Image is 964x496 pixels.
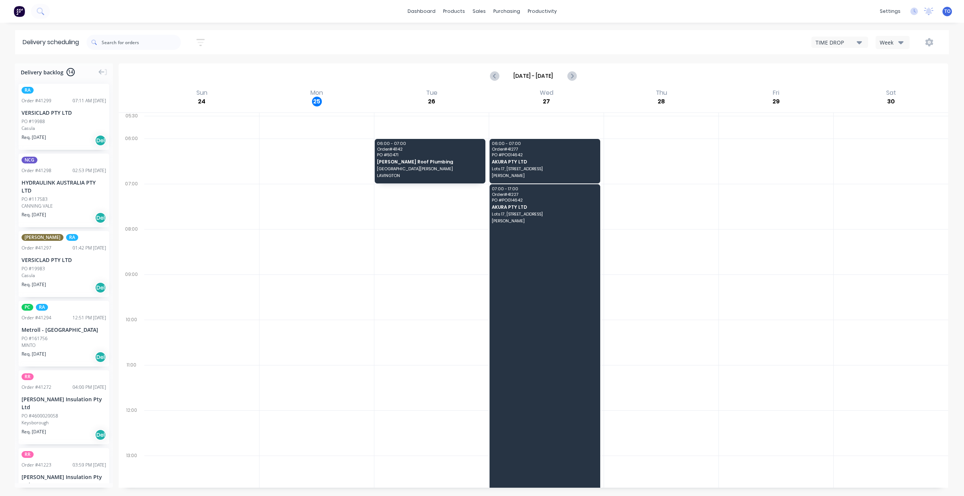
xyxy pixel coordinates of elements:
span: LAVINGTON [377,173,482,178]
div: PO #161756 [22,335,48,342]
div: 05:30 [119,111,144,134]
div: PO #4600020058 [22,413,58,419]
span: PO # 50471 [377,152,482,157]
div: 30 [886,97,896,106]
div: Order # 41272 [22,384,51,391]
span: RR [22,373,34,380]
div: Metroll - [GEOGRAPHIC_DATA] [22,326,106,334]
div: purchasing [490,6,524,17]
div: Order # 41299 [22,97,51,104]
div: 12:51 PM [DATE] [73,314,106,321]
div: 07:11 AM [DATE] [73,97,106,104]
span: [GEOGRAPHIC_DATA][PERSON_NAME] [377,166,482,171]
div: 28 [657,97,666,106]
span: 07:00 - 17:00 [492,186,597,191]
span: AKURA PTY LTD [492,159,597,164]
input: Search for orders [102,35,181,50]
div: [PERSON_NAME] Insulation Pty Ltd [22,473,106,489]
span: PO # PO014642 [492,198,597,202]
span: Req. [DATE] [22,134,46,141]
div: TIME DROP [816,39,857,46]
div: Del [95,351,106,363]
span: Lots 17, [STREET_ADDRESS] [492,212,597,216]
span: [PERSON_NAME] [492,219,597,223]
span: 06:00 - 07:00 [492,141,597,146]
div: Mon [308,89,325,97]
div: 27 [542,97,552,106]
div: Thu [653,89,669,97]
div: Del [95,282,106,293]
div: 09:00 [119,270,144,315]
div: 26 [427,97,437,106]
div: Wed [538,89,556,97]
button: TIME DROP [811,37,868,48]
span: Delivery backlog [21,68,63,76]
div: 29 [771,97,781,106]
span: RA [66,234,78,241]
span: Req. [DATE] [22,428,46,435]
div: sales [469,6,490,17]
div: 07:00 [119,179,144,225]
div: Fri [771,89,782,97]
div: 10:00 [119,315,144,360]
span: PC [22,304,33,311]
div: products [439,6,469,17]
span: Order # 41227 [492,192,597,197]
span: TO [944,8,950,15]
span: Req. [DATE] [22,211,46,218]
span: RA [36,304,48,311]
div: VERSICLAD PTY LTD [22,109,106,117]
div: 04:00 PM [DATE] [73,384,106,391]
div: [PERSON_NAME] Insulation Pty Ltd [22,395,106,411]
div: MINTO [22,342,106,349]
div: Tue [424,89,440,97]
div: Order # 41298 [22,167,51,174]
span: RA [22,87,34,94]
div: Del [95,212,106,223]
div: Week [880,39,902,46]
div: Del [95,135,106,146]
span: 14 [66,68,75,76]
div: Casula [22,272,106,279]
span: [PERSON_NAME] Roof Plumbing [377,159,482,164]
div: productivity [524,6,561,17]
span: Req. [DATE] [22,351,46,357]
div: Casula [22,125,106,132]
span: RR [22,451,34,458]
div: CANNING VALE [22,203,106,209]
div: 11:00 [119,360,144,406]
div: settings [876,6,904,17]
img: Factory [14,6,25,17]
span: PO # PO014642 [492,152,597,157]
div: PO #117583 [22,196,48,203]
div: VERSICLAD PTY LTD [22,256,106,264]
div: PO #19988 [22,118,45,125]
span: AKURA PTY LTD [492,205,597,209]
div: PO #19983 [22,265,45,272]
span: [PERSON_NAME] [492,173,597,178]
div: Del [95,429,106,441]
span: [PERSON_NAME] [22,234,63,241]
a: dashboard [404,6,439,17]
div: Delivery scheduling [15,30,87,54]
div: Order # 41223 [22,462,51,468]
div: 12:00 [119,406,144,451]
span: Lots 17, [STREET_ADDRESS] [492,166,597,171]
div: 08:00 [119,225,144,270]
div: Order # 41294 [22,314,51,321]
span: NCG [22,157,37,163]
div: Keysborough [22,419,106,426]
div: Sun [194,89,210,97]
div: 01:42 PM [DATE] [73,245,106,251]
div: Sat [884,89,898,97]
span: Order # 41277 [492,147,597,151]
div: 24 [197,97,207,106]
button: Week [876,36,910,49]
div: 06:00 [119,134,144,179]
div: 03:59 PM [DATE] [73,462,106,468]
span: Req. [DATE] [22,281,46,288]
div: Order # 41297 [22,245,51,251]
span: Order # 41142 [377,147,482,151]
div: 02:53 PM [DATE] [73,167,106,174]
div: 25 [312,97,322,106]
